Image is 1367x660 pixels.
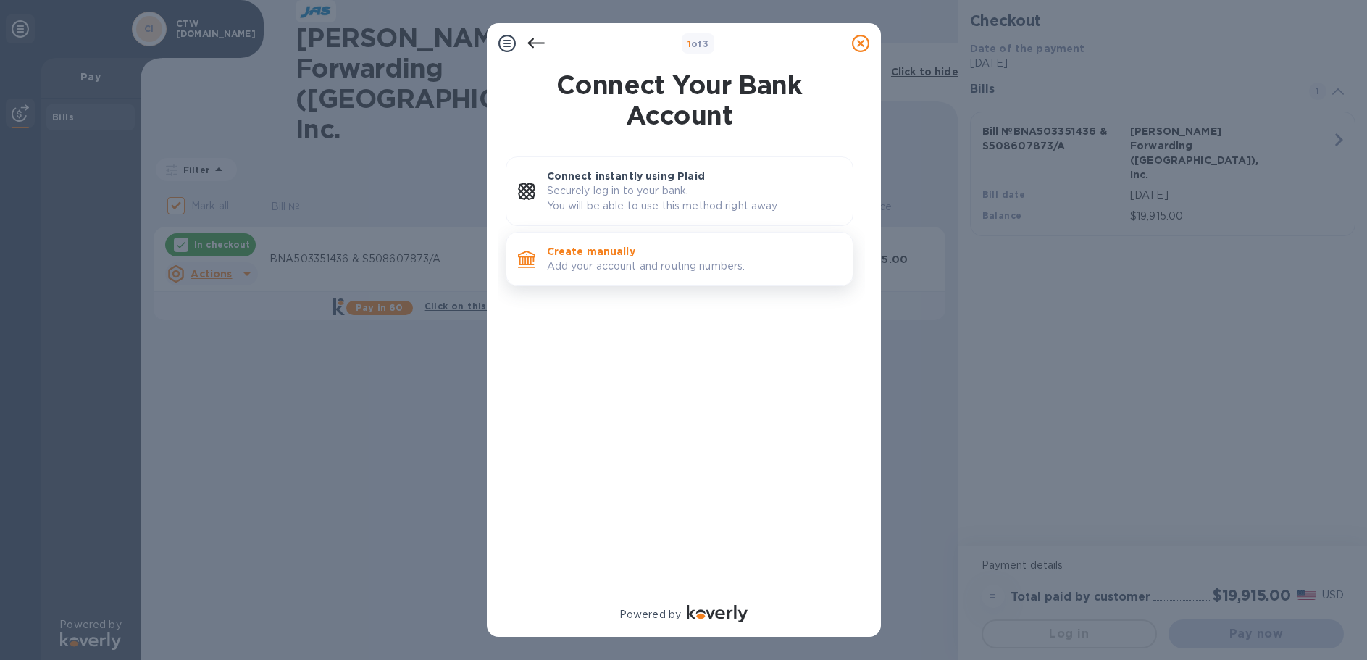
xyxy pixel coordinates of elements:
[687,38,691,49] span: 1
[547,244,841,259] p: Create manually
[619,607,681,622] p: Powered by
[687,605,748,622] img: Logo
[547,183,841,214] p: Securely log in to your bank. You will be able to use this method right away.
[547,259,841,274] p: Add your account and routing numbers.
[500,70,859,130] h1: Connect Your Bank Account
[687,38,709,49] b: of 3
[547,169,841,183] p: Connect instantly using Plaid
